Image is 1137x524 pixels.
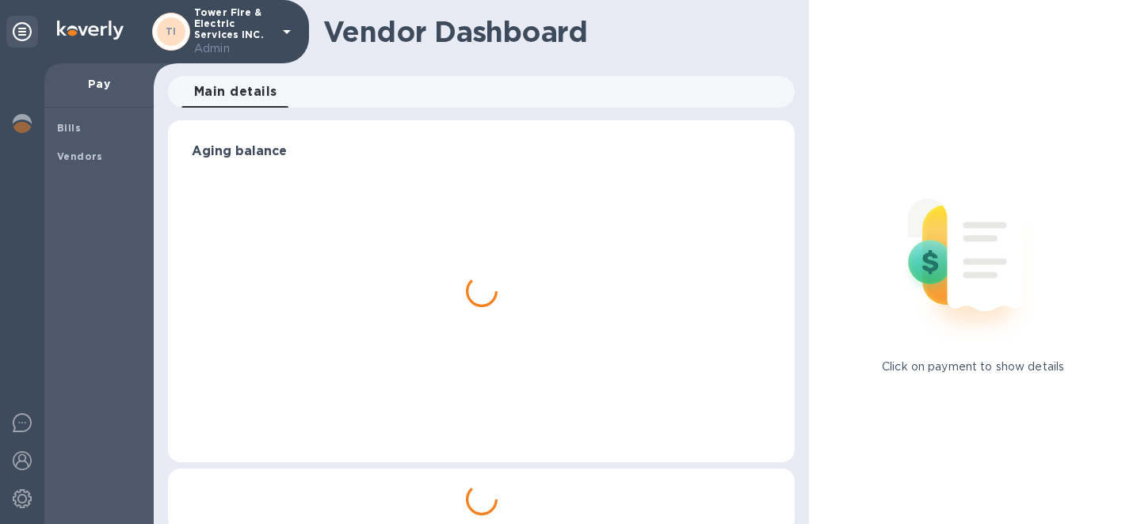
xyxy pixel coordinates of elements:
[194,81,277,103] span: Main details
[57,150,103,162] b: Vendors
[57,122,81,134] b: Bills
[882,359,1064,375] p: Click on payment to show details
[57,76,141,92] p: Pay
[166,25,177,37] b: TI
[194,7,273,57] p: Tower Fire & Electric Services INC.
[57,21,124,40] img: Logo
[194,40,273,57] p: Admin
[6,16,38,47] div: Unpin categories
[192,144,771,159] h3: Aging balance
[323,15,784,48] h1: Vendor Dashboard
